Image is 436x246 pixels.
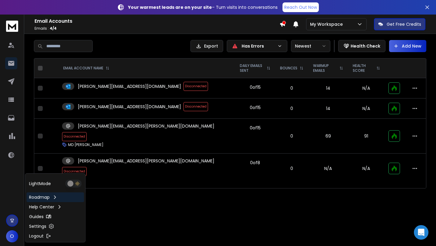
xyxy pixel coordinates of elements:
div: 0 of 15 [250,125,261,131]
p: Health Check [351,43,380,49]
p: 0 [279,133,305,139]
span: Disconnected [62,167,87,176]
p: DAILY EMAILS SENT [240,63,264,73]
p: Help Center [29,204,54,210]
p: [PERSON_NAME][EMAIL_ADDRESS][PERSON_NAME][DOMAIN_NAME] [78,158,214,164]
p: N/A [352,105,381,111]
p: BOUNCES [280,66,297,71]
p: Guides [29,214,44,220]
a: Roadmap [27,192,84,202]
p: Emails : [35,26,279,31]
td: 14 [308,98,348,119]
button: Newest [291,40,330,52]
a: Reach Out Now [282,2,319,12]
div: Open Intercom Messenger [414,225,428,240]
span: 4 / 4 [50,26,57,31]
p: Settings [29,223,46,229]
span: Disconnected [183,82,208,91]
p: N/A [352,85,381,91]
p: 0 [279,165,305,171]
span: Disconnected [62,132,87,141]
button: O [6,230,18,242]
strong: Your warmest leads are on your site [128,4,212,10]
p: WARMUP EMAILS [313,63,337,73]
p: [PERSON_NAME][EMAIL_ADDRESS][PERSON_NAME][DOMAIN_NAME] [78,123,214,129]
button: Add New [389,40,426,52]
p: 0 [279,105,305,111]
p: My Workspace [310,21,345,27]
p: Get Free Credits [387,21,421,27]
p: Has Errors [242,43,275,49]
td: 69 [308,119,348,154]
div: 0 of 8 [250,160,260,166]
a: Help Center [27,202,84,212]
span: Disconnected [183,102,208,111]
p: Reach Out Now [284,4,317,10]
div: 0 of 15 [250,84,261,90]
td: 91 [348,119,385,154]
button: Get Free Credits [374,18,425,30]
p: N/A [352,165,381,171]
p: MD [PERSON_NAME] [68,142,104,147]
td: 14 [308,78,348,98]
p: [PERSON_NAME][EMAIL_ADDRESS][DOMAIN_NAME] [78,104,181,110]
p: [PERSON_NAME][EMAIL_ADDRESS][DOMAIN_NAME] [78,83,181,89]
td: N/A [308,154,348,184]
h1: Email Accounts [35,18,279,25]
button: Export [190,40,223,52]
img: logo [6,21,18,32]
p: Logout [29,233,44,239]
p: HEALTH SCORE [353,63,374,73]
a: Settings [27,221,84,231]
div: EMAIL ACCOUNT NAME [63,66,109,71]
p: – Turn visits into conversations [128,4,278,10]
p: Light Mode [29,181,51,187]
div: 0 of 15 [250,105,261,111]
p: 0 [279,85,305,91]
a: Guides [27,212,84,221]
button: Health Check [338,40,385,52]
p: Roadmap [29,194,50,200]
